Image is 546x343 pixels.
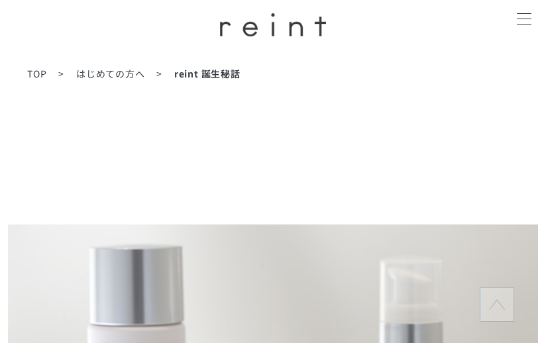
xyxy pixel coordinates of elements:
a: TOP [27,67,46,80]
img: ロゴ [220,13,326,36]
a: はじめての方へ [76,67,145,80]
img: topに戻る [489,297,505,313]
